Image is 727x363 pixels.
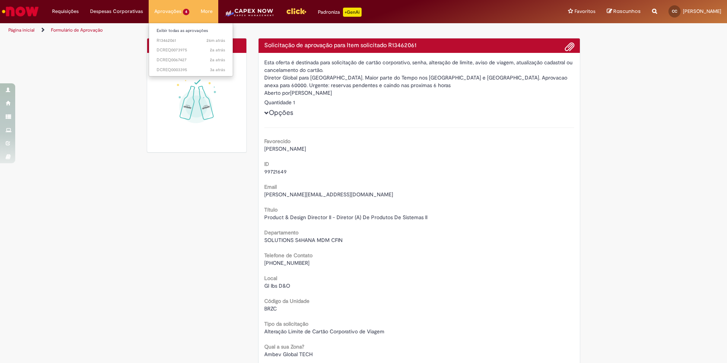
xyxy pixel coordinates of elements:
[264,282,290,289] span: Gl Ibs D&O
[149,27,233,35] a: Exibir todas as aprovações
[149,23,233,76] ul: Aprovações
[264,42,575,49] h4: Solicitação de aprovação para Item solicitado R13462061
[264,74,575,89] div: Diretor Global para [GEOGRAPHIC_DATA]. Maior parte do Tempo nos [GEOGRAPHIC_DATA] e [GEOGRAPHIC_D...
[1,4,40,19] img: ServiceNow
[264,161,269,167] b: ID
[264,59,575,74] div: Esta oferta é destinada para solicitação de cartão corporativo, senha, alteração de limite, aviso...
[157,47,225,53] span: DCREQ0073975
[149,66,233,74] a: Aberto DCREQ0003395 :
[264,145,306,152] span: [PERSON_NAME]
[264,89,290,97] label: Aberto por
[264,237,343,244] span: SOLUTIONS S4HANA MDM CFIN
[264,252,313,259] b: Telefone de Contato
[264,305,277,312] span: BRZC
[264,260,310,266] span: [PHONE_NUMBER]
[613,8,641,15] span: Rascunhos
[154,8,181,15] span: Aprovações
[52,8,79,15] span: Requisições
[343,8,362,17] p: +GenAi
[149,37,233,45] a: Aberto R13462061 :
[264,99,575,106] div: Quantidade 1
[264,320,308,327] b: Tipo da solicitação
[157,67,225,73] span: DCREQ0003395
[157,38,225,44] span: R13462061
[264,138,290,145] b: Favorecido
[153,59,241,146] img: sucesso_1.gif
[318,8,362,17] div: Padroniza
[210,67,225,73] span: 3a atrás
[264,206,278,213] b: Título
[206,38,225,43] span: 26m atrás
[264,275,277,282] b: Local
[210,47,225,53] time: 14/10/2023 16:54:04
[264,343,304,350] b: Qual a sua Zona?
[149,56,233,64] a: Aberto DCREQ0067427 :
[607,8,641,15] a: Rascunhos
[149,46,233,54] a: Aberto DCREQ0073975 :
[575,8,595,15] span: Favoritos
[264,191,393,198] span: [PERSON_NAME][EMAIL_ADDRESS][DOMAIN_NAME]
[201,8,213,15] span: More
[286,5,306,17] img: click_logo_yellow_360x200.png
[210,67,225,73] time: 18/04/2022 16:54:11
[6,23,479,37] ul: Trilhas de página
[264,214,427,221] span: Product & Design Director II - Diretor (A) De Produtos De Sistemas II
[157,57,225,63] span: DCREQ0067427
[210,57,225,63] span: 2a atrás
[8,27,35,33] a: Página inicial
[672,9,677,14] span: CC
[90,8,143,15] span: Despesas Corporativas
[210,47,225,53] span: 2a atrás
[264,328,384,335] span: Alteração Limite de Cartão Corporativo de Viagem
[183,9,189,15] span: 4
[683,8,721,14] span: [PERSON_NAME]
[264,183,277,190] b: Email
[51,27,103,33] a: Formulário de Aprovação
[224,8,275,23] img: CapexLogo5.png
[264,229,298,236] b: Departamento
[264,168,287,175] span: 99721649
[264,89,575,99] div: [PERSON_NAME]
[206,38,225,43] time: 29/08/2025 11:57:43
[264,351,313,358] span: Ambev Global TECH
[264,298,310,304] b: Código da Unidade
[210,57,225,63] time: 23/08/2023 16:01:36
